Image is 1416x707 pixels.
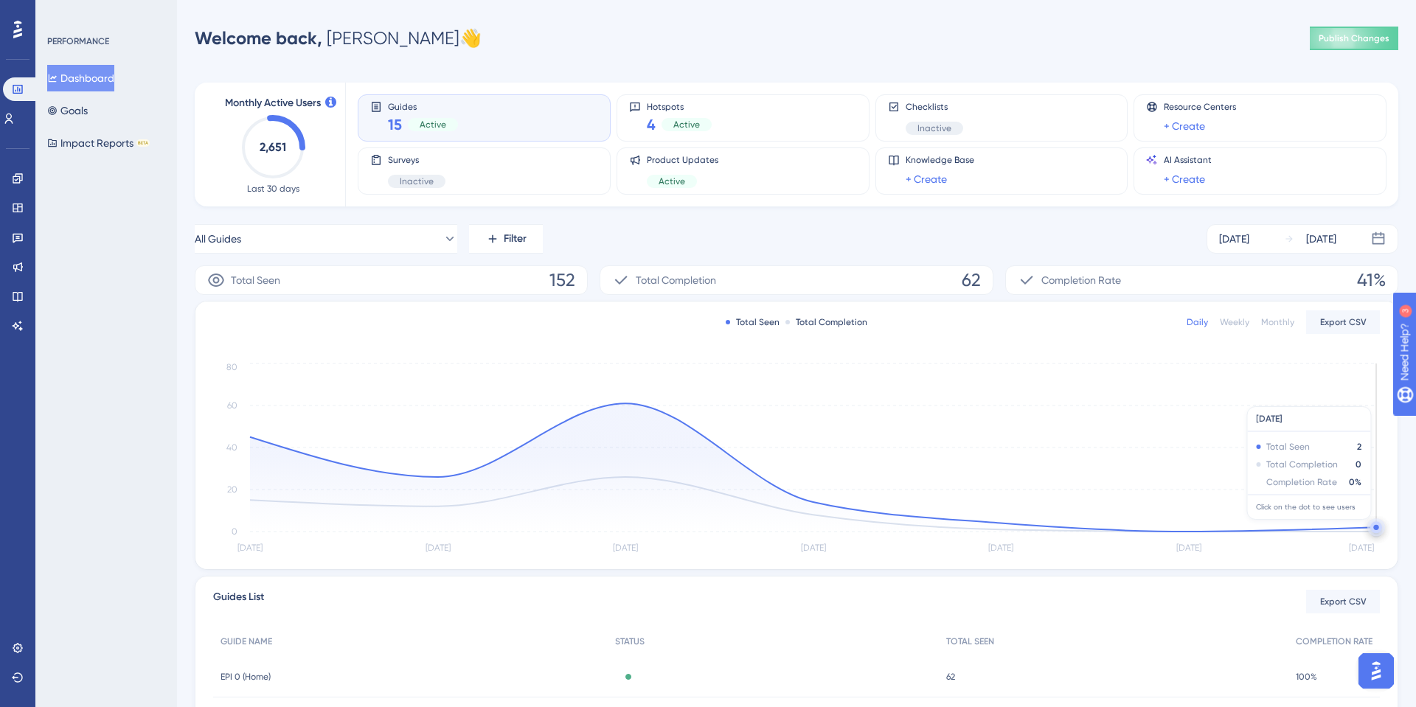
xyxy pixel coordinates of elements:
span: 100% [1296,671,1317,683]
div: Total Seen [726,316,780,328]
span: TOTAL SEEN [946,635,994,647]
div: Daily [1187,316,1208,328]
div: PERFORMANCE [47,35,109,47]
tspan: 0 [232,526,237,537]
span: GUIDE NAME [221,635,272,647]
button: Dashboard [47,65,114,91]
button: Filter [469,224,543,254]
span: 62 [946,671,955,683]
tspan: 20 [227,484,237,495]
span: Surveys [388,154,445,166]
button: Goals [47,97,88,124]
span: Monthly Active Users [225,94,321,112]
a: + Create [906,170,947,188]
text: 2,651 [260,140,286,154]
tspan: [DATE] [1349,543,1374,553]
span: Product Updates [647,154,718,166]
span: All Guides [195,230,241,248]
tspan: 80 [226,362,237,372]
button: Export CSV [1306,590,1380,613]
span: 152 [549,268,575,292]
span: STATUS [615,635,645,647]
tspan: [DATE] [801,543,826,553]
span: Need Help? [35,4,92,21]
span: 41% [1357,268,1386,292]
div: [PERSON_NAME] 👋 [195,27,482,50]
span: 15 [388,114,402,135]
tspan: [DATE] [237,543,263,553]
span: Active [673,119,700,130]
span: Inactive [917,122,951,134]
span: Last 30 days [247,183,299,195]
span: Export CSV [1320,316,1367,328]
tspan: 40 [226,442,237,453]
span: Active [659,175,685,187]
span: AI Assistant [1164,154,1212,166]
button: Impact ReportsBETA [47,130,150,156]
a: + Create [1164,117,1205,135]
a: + Create [1164,170,1205,188]
span: Guides [388,101,458,111]
span: COMPLETION RATE [1296,635,1372,647]
span: Completion Rate [1041,271,1121,289]
span: Total Seen [231,271,280,289]
span: Total Completion [636,271,716,289]
div: BETA [136,139,150,147]
span: Checklists [906,101,963,113]
span: Publish Changes [1319,32,1389,44]
span: Hotspots [647,101,712,111]
tspan: 60 [227,400,237,411]
span: Knowledge Base [906,154,974,166]
tspan: [DATE] [1176,543,1201,553]
span: 62 [962,268,981,292]
tspan: [DATE] [613,543,638,553]
div: Total Completion [785,316,867,328]
button: Export CSV [1306,310,1380,334]
span: 4 [647,114,656,135]
span: Filter [504,230,527,248]
span: Welcome back, [195,27,322,49]
iframe: UserGuiding AI Assistant Launcher [1354,649,1398,693]
span: Guides List [213,588,264,615]
span: Resource Centers [1164,101,1236,113]
button: Publish Changes [1310,27,1398,50]
span: Inactive [400,175,434,187]
div: Monthly [1261,316,1294,328]
div: Weekly [1220,316,1249,328]
div: [DATE] [1306,230,1336,248]
span: Export CSV [1320,596,1367,607]
button: All Guides [195,224,457,254]
span: EPI 0 (Home) [221,671,271,683]
div: [DATE] [1219,230,1249,248]
tspan: [DATE] [426,543,451,553]
tspan: [DATE] [988,543,1013,553]
span: Active [420,119,446,130]
div: 3 [103,7,107,19]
